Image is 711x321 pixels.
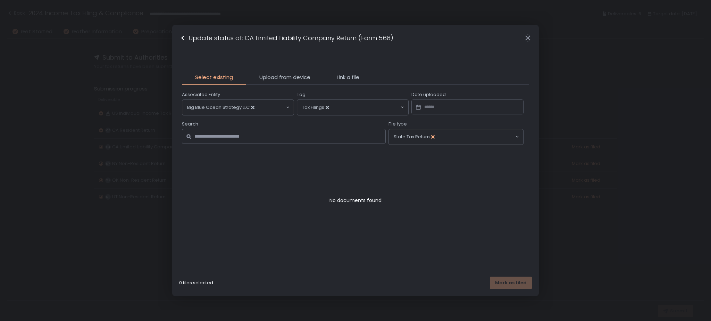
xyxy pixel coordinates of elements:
input: Search for option [261,104,285,111]
span: Select existing [195,73,233,81]
span: Big Blue Ocean Strategy LLC [187,104,261,111]
h1: Update status of: CA Limited Liability Company Return (Form 568) [189,33,393,43]
span: State Tax Return [394,133,442,140]
div: Search for option [182,100,294,115]
span: Link a file [337,73,359,81]
button: Deselect Big Blue Ocean Strategy LLC [251,106,254,109]
span: Associated Entity [182,92,220,98]
div: No documents found [182,145,529,256]
span: Date uploaded [411,92,446,98]
button: Deselect Tax Filings [326,106,329,109]
input: Datepicker input [411,99,524,115]
input: Search for option [336,104,400,111]
span: File type [388,121,407,127]
div: 0 files selected [179,280,213,286]
button: Deselect State Tax Return [431,135,435,139]
input: Search for option [442,133,515,140]
span: Upload from device [259,73,310,81]
div: Close [517,34,539,42]
span: Tax Filings [302,104,336,111]
span: Tag [297,92,306,98]
div: Search for option [297,100,409,115]
span: Search [182,121,198,127]
div: Search for option [389,129,523,145]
